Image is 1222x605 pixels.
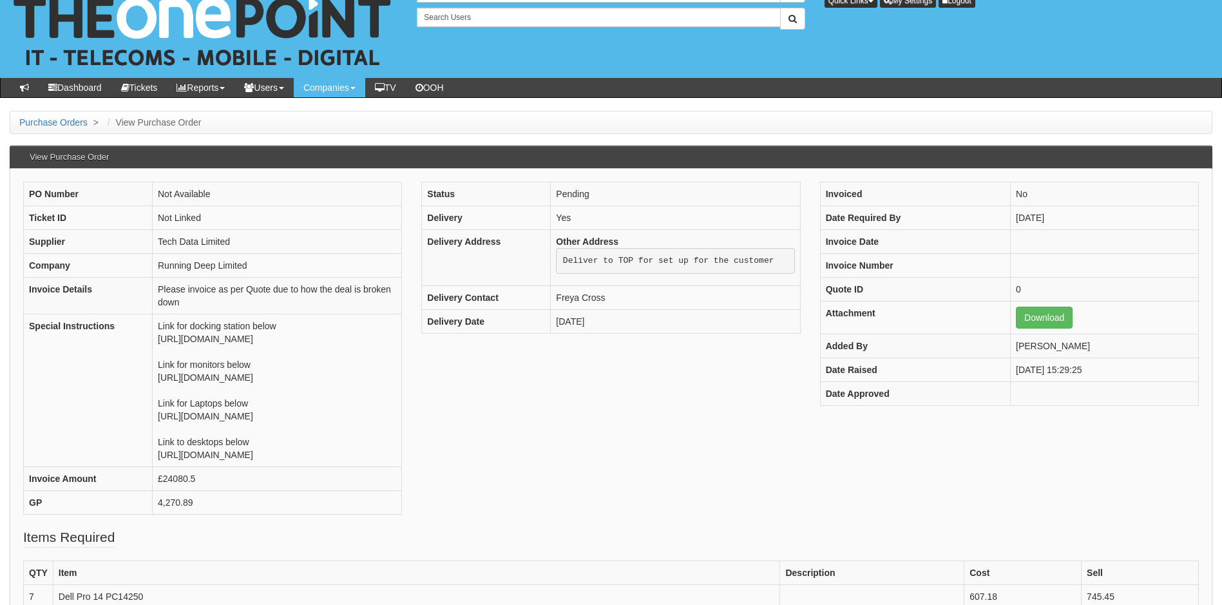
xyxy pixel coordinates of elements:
th: Quote ID [820,278,1010,302]
input: Search Users [417,8,780,27]
h3: View Purchase Order [23,146,115,168]
a: Tickets [111,78,167,97]
a: Download [1016,307,1073,329]
th: QTY [24,561,53,585]
a: OOH [406,78,453,97]
pre: Deliver to TOP for set up for the customer [556,248,794,274]
td: Running Deep Limited [153,254,402,278]
th: Special Instructions [24,314,153,467]
th: Date Required By [820,206,1010,230]
span: > [90,117,102,128]
td: [DATE] 15:29:25 [1011,358,1199,382]
td: [DATE] [1011,206,1199,230]
th: Sell [1082,561,1199,585]
a: Companies [294,78,365,97]
td: [DATE] [551,309,800,333]
th: Delivery Date [422,309,551,333]
th: Company [24,254,153,278]
a: Reports [167,78,234,97]
th: Date Approved [820,382,1010,406]
th: Cost [964,561,1082,585]
th: Ticket ID [24,206,153,230]
td: [PERSON_NAME] [1011,334,1199,358]
legend: Items Required [23,528,115,548]
th: Invoice Amount [24,467,153,491]
th: Added By [820,334,1010,358]
td: Tech Data Limited [153,230,402,254]
td: No [1011,182,1199,206]
th: Delivery Address [422,230,551,286]
th: Attachment [820,302,1010,334]
a: Dashboard [39,78,111,97]
th: Delivery Contact [422,285,551,309]
td: Please invoice as per Quote due to how the deal is broken down [153,278,402,314]
a: Users [234,78,294,97]
b: Other Address [556,236,618,247]
th: Invoice Number [820,254,1010,278]
td: Yes [551,206,800,230]
th: Date Raised [820,358,1010,382]
th: Description [780,561,964,585]
td: 4,270.89 [153,491,402,515]
th: Item [53,561,780,585]
th: PO Number [24,182,153,206]
th: Invoiced [820,182,1010,206]
td: 0 [1011,278,1199,302]
th: Delivery [422,206,551,230]
td: £24080.5 [153,467,402,491]
td: Pending [551,182,800,206]
th: Invoice Date [820,230,1010,254]
td: Not Available [153,182,402,206]
a: TV [365,78,406,97]
th: Status [422,182,551,206]
li: View Purchase Order [104,116,202,129]
td: Link for docking station below [URL][DOMAIN_NAME] Link for monitors below [URL][DOMAIN_NAME] Link... [153,314,402,467]
td: Not Linked [153,206,402,230]
th: Invoice Details [24,278,153,314]
td: Freya Cross [551,285,800,309]
th: Supplier [24,230,153,254]
a: Purchase Orders [19,117,88,128]
th: GP [24,491,153,515]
